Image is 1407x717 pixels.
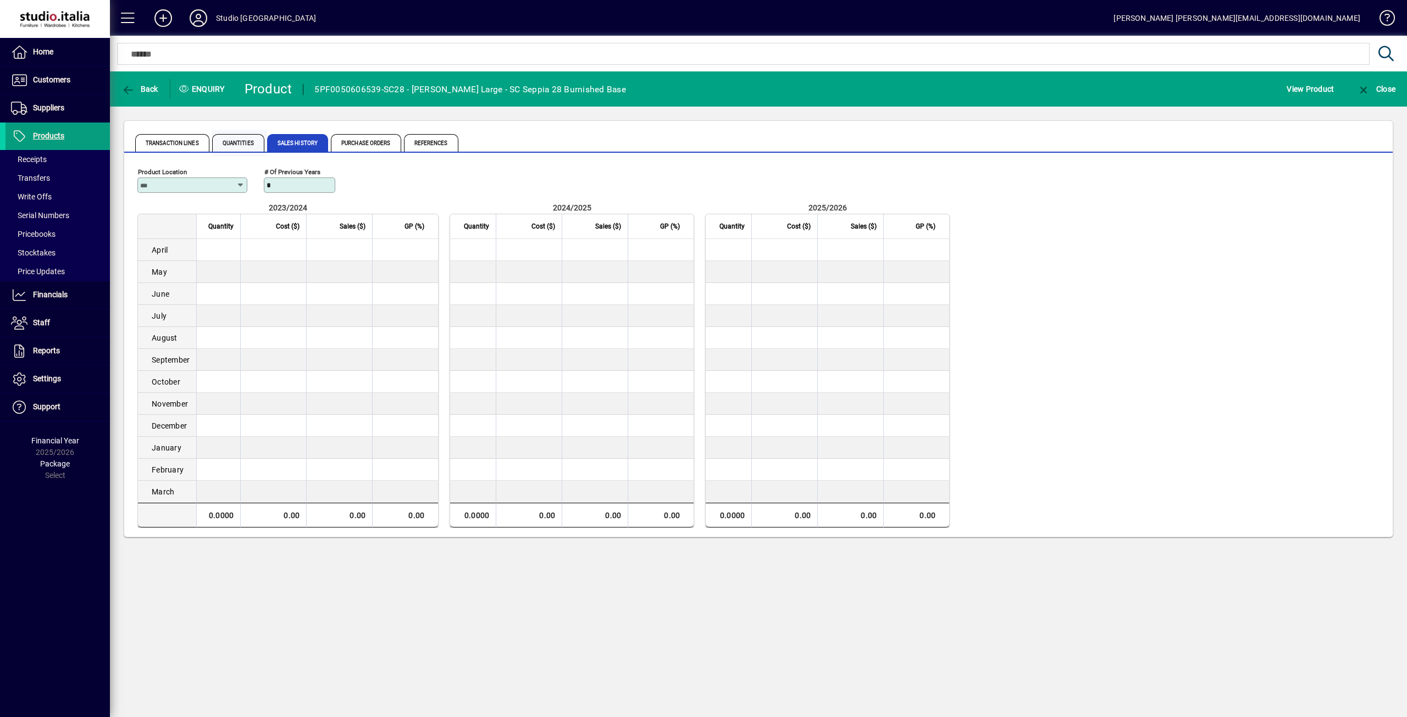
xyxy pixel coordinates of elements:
a: Home [5,38,110,66]
td: April [138,239,196,261]
a: Settings [5,365,110,393]
span: Back [121,85,158,93]
td: November [138,393,196,415]
span: Close [1357,85,1395,93]
span: Home [33,47,53,56]
button: Back [119,79,161,99]
span: View Product [1287,80,1334,98]
span: Transfers [11,174,50,182]
mat-label: Product Location [138,168,187,176]
button: Profile [181,8,216,28]
span: Sales ($) [340,220,365,232]
td: 0.0000 [706,503,751,527]
button: Add [146,8,181,28]
span: GP (%) [660,220,680,232]
td: July [138,305,196,327]
td: 0.00 [817,503,883,527]
a: Support [5,393,110,421]
span: References [404,134,458,152]
div: 5PF0050606539-SC28 - [PERSON_NAME] Large - SC Seppia 28 Burnished Base [314,81,626,98]
td: 0.00 [496,503,562,527]
a: Knowledge Base [1371,2,1393,38]
span: Price Updates [11,267,65,276]
span: GP (%) [916,220,935,232]
td: June [138,283,196,305]
span: Customers [33,75,70,84]
td: 0.0000 [450,503,496,527]
span: Pricebooks [11,230,56,238]
td: 0.00 [628,503,694,527]
span: Support [33,402,60,411]
span: Package [40,459,70,468]
button: Close [1354,79,1398,99]
span: Stocktakes [11,248,56,257]
span: Settings [33,374,61,383]
span: Cost ($) [276,220,300,232]
span: Financial Year [31,436,79,445]
td: 0.0000 [196,503,240,527]
span: Quantity [464,220,489,232]
span: Quantity [719,220,745,232]
a: Suppliers [5,95,110,122]
app-page-header-button: Back [110,79,170,99]
div: Enquiry [170,80,236,98]
button: View Product [1284,79,1337,99]
span: Suppliers [33,103,64,112]
a: Pricebooks [5,225,110,243]
span: Sales ($) [595,220,621,232]
a: Financials [5,281,110,309]
td: 0.00 [240,503,306,527]
span: Products [33,131,64,140]
span: Purchase Orders [331,134,401,152]
a: Write Offs [5,187,110,206]
a: Serial Numbers [5,206,110,225]
div: [PERSON_NAME] [PERSON_NAME][EMAIL_ADDRESS][DOMAIN_NAME] [1114,9,1360,27]
span: Quantity [208,220,234,232]
a: Price Updates [5,262,110,281]
td: December [138,415,196,437]
td: January [138,437,196,459]
span: 2025/2026 [808,203,847,212]
span: Reports [33,346,60,355]
td: September [138,349,196,371]
td: 0.00 [372,503,438,527]
a: Stocktakes [5,243,110,262]
a: Reports [5,337,110,365]
div: Product [245,80,292,98]
td: 0.00 [306,503,372,527]
span: Cost ($) [787,220,811,232]
td: March [138,481,196,503]
span: Serial Numbers [11,211,69,220]
span: GP (%) [405,220,424,232]
td: 0.00 [751,503,817,527]
app-page-header-button: Close enquiry [1345,79,1407,99]
span: 2024/2025 [553,203,591,212]
span: Receipts [11,155,47,164]
span: 2023/2024 [269,203,307,212]
td: February [138,459,196,481]
span: Transaction Lines [135,134,209,152]
td: October [138,371,196,393]
td: 0.00 [562,503,628,527]
span: Sales History [267,134,328,152]
a: Receipts [5,150,110,169]
a: Customers [5,66,110,94]
mat-label: # of previous years [264,168,320,176]
span: Quantities [212,134,264,152]
span: Financials [33,290,68,299]
span: Staff [33,318,50,327]
span: Write Offs [11,192,52,201]
span: Sales ($) [851,220,877,232]
a: Transfers [5,169,110,187]
td: May [138,261,196,283]
td: August [138,327,196,349]
span: Cost ($) [531,220,555,232]
div: Studio [GEOGRAPHIC_DATA] [216,9,316,27]
a: Staff [5,309,110,337]
td: 0.00 [883,503,949,527]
